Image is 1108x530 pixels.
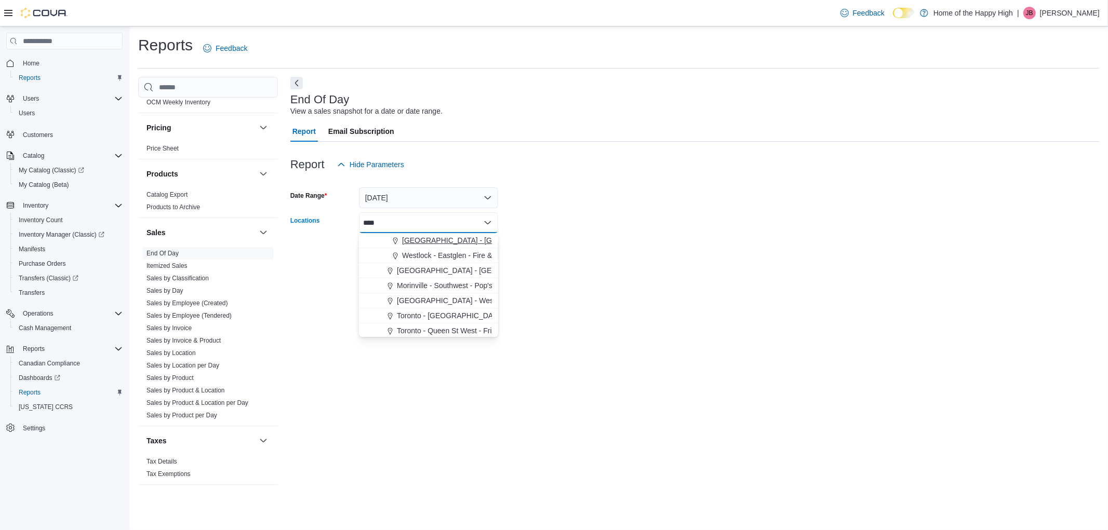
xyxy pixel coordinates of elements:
button: Close list of options [484,219,492,227]
a: Sales by Product & Location [146,387,225,394]
button: Inventory [19,199,52,212]
a: Canadian Compliance [15,357,84,370]
button: Catalog [2,148,127,163]
span: Tax Exemptions [146,470,191,478]
span: OCM Weekly Inventory [146,98,210,106]
button: Sales [146,227,255,238]
a: End Of Day [146,250,179,257]
h3: Products [146,169,178,179]
button: Purchase Orders [10,256,127,271]
button: Toronto - [GEOGRAPHIC_DATA] - Fire & Flower [359,308,498,323]
span: Customers [23,131,53,139]
a: My Catalog (Beta) [15,179,73,191]
button: Hide Parameters [333,154,408,175]
a: Tax Exemptions [146,470,191,478]
span: [US_STATE] CCRS [19,403,73,411]
p: Home of the Happy High [933,7,1013,19]
span: Inventory [19,199,123,212]
a: Sales by Employee (Created) [146,300,228,307]
a: Dashboards [10,371,127,385]
button: Settings [2,420,127,436]
button: Users [19,92,43,105]
span: Reports [23,345,45,353]
button: Cash Management [10,321,127,335]
a: Feedback [199,38,251,59]
a: Purchase Orders [15,257,70,270]
button: Sales [257,226,270,239]
span: Email Subscription [328,121,394,142]
span: Dashboards [15,372,123,384]
span: Purchase Orders [15,257,123,270]
span: Sales by Classification [146,274,209,282]
button: Products [257,168,270,180]
a: Manifests [15,243,49,255]
nav: Complex example [6,51,123,463]
span: Users [19,92,123,105]
button: Users [2,91,127,106]
a: Products to Archive [146,203,200,211]
a: Sales by Invoice [146,324,192,332]
button: Customers [2,127,127,142]
span: My Catalog (Beta) [15,179,123,191]
span: Reports [15,72,123,84]
a: Itemized Sales [146,262,188,269]
span: Operations [23,309,54,318]
span: Inventory [23,201,48,210]
a: Reports [15,386,45,399]
a: Sales by Product per Day [146,412,217,419]
span: Sales by Invoice & Product [146,336,221,345]
input: Dark Mode [893,8,915,19]
img: Cova [21,8,68,18]
span: Sales by Product per Day [146,411,217,419]
span: [GEOGRAPHIC_DATA] - [GEOGRAPHIC_DATA] - Fire & Flower [402,235,610,246]
span: Sales by Location [146,349,196,357]
button: [GEOGRAPHIC_DATA] - [GEOGRAPHIC_DATA] - Pop's Cannabis [359,263,498,278]
h3: Pricing [146,123,171,133]
span: Cash Management [15,322,123,334]
span: Manifests [15,243,123,255]
span: Catalog [23,152,44,160]
p: [PERSON_NAME] [1040,7,1100,19]
a: Sales by Employee (Tendered) [146,312,232,319]
span: Washington CCRS [15,401,123,413]
span: My Catalog (Beta) [19,181,69,189]
a: Inventory Manager (Classic) [10,227,127,242]
span: Manifests [19,245,45,253]
span: Dark Mode [893,18,893,19]
a: Users [15,107,39,119]
div: View a sales snapshot for a date or date range. [290,106,443,117]
button: Canadian Compliance [10,356,127,371]
span: Transfers [19,289,45,297]
span: [GEOGRAPHIC_DATA] - [GEOGRAPHIC_DATA] - Pop's Cannabis [397,265,612,276]
a: My Catalog (Classic) [10,163,127,178]
span: Users [15,107,123,119]
span: Home [23,59,39,67]
button: [GEOGRAPHIC_DATA] - Westmount - Fire & Flower [359,293,498,308]
button: Reports [10,385,127,400]
button: Operations [2,306,127,321]
h3: Taxes [146,436,167,446]
span: Inventory Manager (Classic) [19,230,104,239]
div: Products [138,188,278,218]
button: My Catalog (Beta) [10,178,127,192]
button: Westlock - Eastglen - Fire & Flower [359,248,498,263]
button: Taxes [146,436,255,446]
span: Cash Management [19,324,71,332]
a: Sales by Product [146,374,194,382]
button: Catalog [19,150,48,162]
span: Toronto - Queen St West - Friendly Stranger [397,325,539,336]
span: Feedback [853,8,885,18]
span: Tax Details [146,457,177,466]
a: Sales by Day [146,287,183,294]
span: Settings [19,422,123,434]
a: Sales by Location [146,349,196,357]
a: Customers [19,129,57,141]
span: Inventory Manager (Classic) [15,228,123,241]
button: [GEOGRAPHIC_DATA] - [GEOGRAPHIC_DATA] - Fire & Flower [359,233,498,248]
span: Transfers (Classic) [19,274,78,282]
span: Users [19,109,35,117]
span: Canadian Compliance [19,359,80,368]
button: Users [10,106,127,120]
a: Sales by Product & Location per Day [146,399,248,406]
